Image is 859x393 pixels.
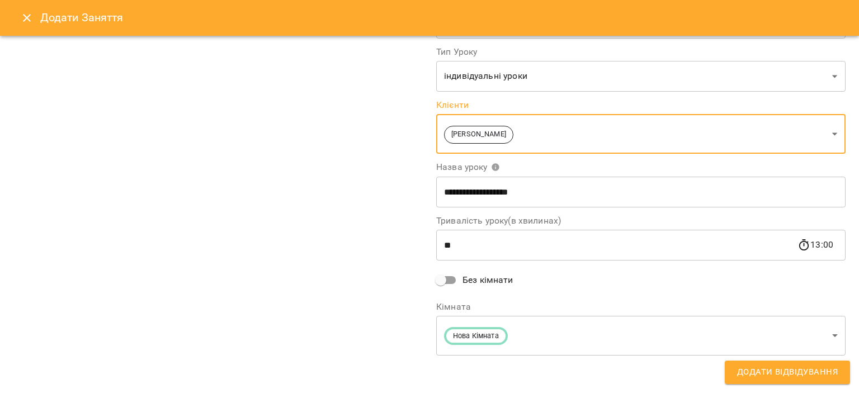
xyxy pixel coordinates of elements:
label: Тривалість уроку(в хвилинах) [436,216,846,225]
label: Кімната [436,302,846,311]
span: Назва уроку [436,163,500,172]
span: Нова Кімната [446,331,506,342]
span: Без кімнати [462,273,513,287]
h6: Додати Заняття [40,9,846,26]
label: Тип Уроку [436,48,846,56]
div: [PERSON_NAME] [436,114,846,154]
button: Додати Відвідування [725,361,850,384]
label: Клієнти [436,101,846,110]
div: Нова Кімната [436,316,846,356]
div: індивідуальні уроки [436,61,846,92]
span: Додати Відвідування [737,365,838,380]
button: Close [13,4,40,31]
span: [PERSON_NAME] [445,129,513,140]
